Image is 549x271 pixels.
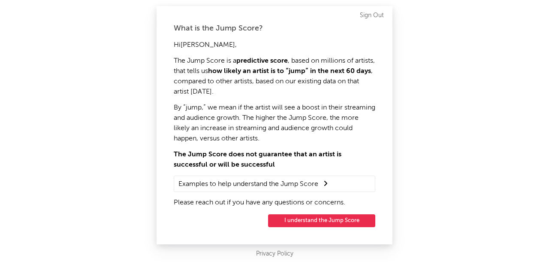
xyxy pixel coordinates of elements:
[268,214,375,227] button: I understand the Jump Score
[174,23,375,33] div: What is the Jump Score?
[256,249,293,259] a: Privacy Policy
[208,68,371,75] strong: how likely an artist is to “jump” in the next 60 days
[174,103,375,144] p: By “jump,” we mean if the artist will see a boost in their streaming and audience growth. The hig...
[360,10,384,21] a: Sign Out
[174,198,375,208] p: Please reach out if you have any questions or concerns.
[174,151,341,168] strong: The Jump Score does not guarantee that an artist is successful or will be successful
[174,40,375,50] p: Hi [PERSON_NAME] ,
[236,58,288,64] strong: predictive score
[174,56,375,97] p: The Jump Score is a , based on millions of artists, that tells us , compared to other artists, ba...
[178,178,371,189] summary: Examples to help understand the Jump Score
